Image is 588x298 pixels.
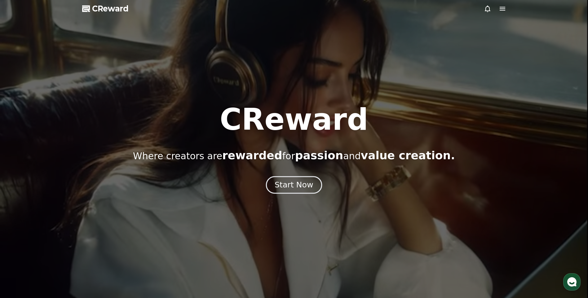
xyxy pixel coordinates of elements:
a: Messages [41,196,80,212]
button: Start Now [266,176,322,194]
a: Start Now [267,183,321,189]
a: CReward [82,4,129,14]
a: Home [2,196,41,212]
div: Start Now [275,180,313,190]
span: value creation. [361,149,455,162]
p: Where creators are for and [133,149,455,162]
span: Messages [51,206,70,211]
span: Home [16,206,27,211]
a: Settings [80,196,119,212]
span: CReward [92,4,129,14]
span: passion [295,149,343,162]
span: Settings [92,206,107,211]
h1: CReward [220,105,368,134]
span: rewarded [222,149,282,162]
